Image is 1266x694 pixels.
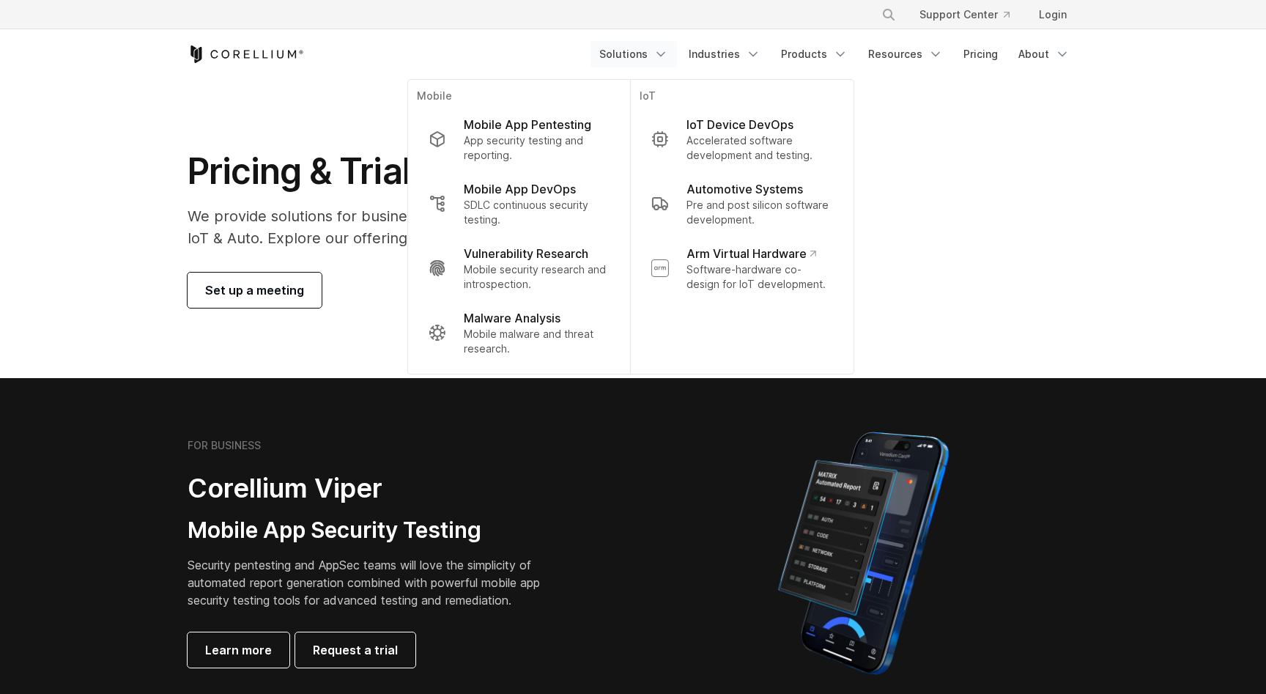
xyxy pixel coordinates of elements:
span: Learn more [205,641,272,659]
a: Malware Analysis Mobile malware and threat research. [417,300,621,365]
a: Resources [859,41,952,67]
a: Set up a meeting [188,273,322,308]
a: Request a trial [295,632,415,668]
a: Vulnerability Research Mobile security research and introspection. [417,236,621,300]
p: Mobile App DevOps [464,180,576,198]
a: Automotive Systems Pre and post silicon software development. [640,171,845,236]
p: Mobile malware and threat research. [464,327,610,356]
a: Login [1027,1,1078,28]
p: Vulnerability Research [464,245,588,262]
p: We provide solutions for businesses, research teams, community individuals, and IoT & Auto. Explo... [188,205,771,249]
p: Mobile [417,89,621,107]
h3: Mobile App Security Testing [188,517,563,545]
h6: FOR BUSINESS [188,439,261,452]
p: Pre and post silicon software development. [686,198,833,227]
a: Support Center [908,1,1021,28]
p: Security pentesting and AppSec teams will love the simplicity of automated report generation comb... [188,556,563,609]
a: About [1010,41,1078,67]
a: Industries [680,41,769,67]
h1: Pricing & Trials [188,149,771,193]
div: Navigation Menu [864,1,1078,28]
button: Search [876,1,902,28]
p: Malware Analysis [464,309,560,327]
a: Learn more [188,632,289,668]
p: Mobile App Pentesting [464,116,591,133]
a: Arm Virtual Hardware Software-hardware co-design for IoT development. [640,236,845,300]
div: Navigation Menu [591,41,1078,67]
p: App security testing and reporting. [464,133,610,163]
p: IoT Device DevOps [686,116,793,133]
a: Mobile App DevOps SDLC continuous security testing. [417,171,621,236]
a: Solutions [591,41,677,67]
span: Request a trial [313,641,398,659]
img: Corellium MATRIX automated report on iPhone showing app vulnerability test results across securit... [753,425,974,682]
p: Arm Virtual Hardware [686,245,816,262]
p: IoT [640,89,845,107]
h2: Corellium Viper [188,472,563,505]
p: Automotive Systems [686,180,803,198]
span: Set up a meeting [205,281,304,299]
p: Software-hardware co-design for IoT development. [686,262,833,292]
p: Accelerated software development and testing. [686,133,833,163]
a: Mobile App Pentesting App security testing and reporting. [417,107,621,171]
p: Mobile security research and introspection. [464,262,610,292]
p: SDLC continuous security testing. [464,198,610,227]
a: Products [772,41,856,67]
a: IoT Device DevOps Accelerated software development and testing. [640,107,845,171]
a: Pricing [955,41,1007,67]
a: Corellium Home [188,45,304,63]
